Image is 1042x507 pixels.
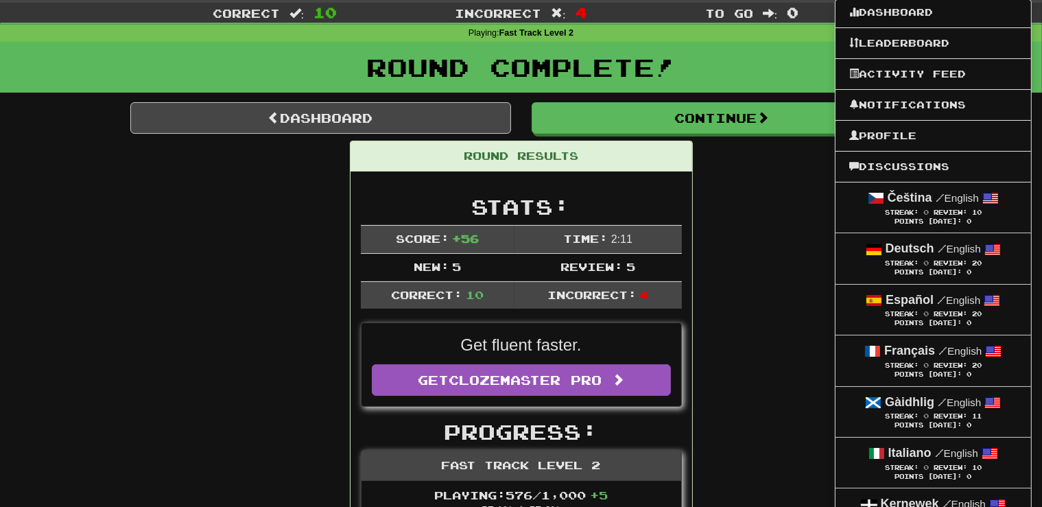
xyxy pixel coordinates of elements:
span: Review: [934,310,967,318]
p: Get fluent faster. [372,333,671,357]
span: / [938,344,947,357]
a: Dashboard [836,3,1031,21]
span: Review: [934,362,967,369]
span: / [936,191,945,204]
span: To go [705,6,753,20]
a: Español /English Streak: 0 Review: 20 Points [DATE]: 0 [836,285,1031,335]
span: + 56 [452,232,479,245]
span: + 5 [590,488,608,502]
small: English [938,345,982,357]
span: 4 [576,4,587,21]
a: Deutsch /English Streak: 0 Review: 20 Points [DATE]: 0 [836,233,1031,283]
span: Streak: [885,362,919,369]
a: Italiano /English Streak: 0 Review: 10 Points [DATE]: 0 [836,438,1031,488]
small: English [936,192,979,204]
span: 10 [313,4,337,21]
strong: Gàidhlig [885,395,934,409]
span: : [763,8,778,19]
span: 0 [923,412,929,420]
span: Streak: [885,209,919,216]
a: Leaderboard [836,34,1031,52]
span: Review: [934,412,967,420]
span: Time: [563,232,608,245]
div: Points [DATE]: 0 [849,421,1017,430]
span: Streak: [885,310,919,318]
strong: Français [884,344,935,357]
a: Profile [836,127,1031,145]
span: 0 [923,463,929,471]
span: Playing: 576 / 1,000 [434,488,608,502]
span: / [938,396,947,408]
span: 0 [923,361,929,369]
span: 4 [639,288,648,301]
a: GetClozemaster Pro [372,364,671,396]
div: Points [DATE]: 0 [849,217,1017,226]
a: Activity Feed [836,65,1031,83]
span: 10 [466,288,484,301]
span: 0 [787,4,798,21]
span: Score: [396,232,449,245]
span: 20 [972,259,982,267]
span: Streak: [885,259,919,267]
span: Review: [560,260,623,273]
span: Correct [213,6,280,20]
strong: Italiano [888,446,932,460]
span: 10 [972,209,982,216]
span: Streak: [885,412,919,420]
span: 2 : 11 [611,233,632,245]
span: / [935,447,944,459]
small: English [937,294,980,306]
span: Review: [934,464,967,471]
span: 0 [923,259,929,267]
strong: Español [886,293,934,307]
div: Fast Track Level 2 [362,451,681,481]
h2: Progress: [361,421,682,443]
span: 10 [972,464,982,471]
small: English [938,397,981,408]
span: Clozemaster Pro [449,373,602,388]
a: Français /English Streak: 0 Review: 20 Points [DATE]: 0 [836,335,1031,386]
h2: Stats: [361,196,682,218]
span: Review: [934,209,967,216]
button: Continue [532,102,912,134]
div: Points [DATE]: 0 [849,268,1017,277]
small: English [935,447,978,459]
strong: Fast Track Level 2 [499,28,574,38]
span: Streak: [885,464,919,471]
span: 20 [972,362,982,369]
span: 0 [923,208,929,216]
strong: Čeština [888,191,932,204]
a: Čeština /English Streak: 0 Review: 10 Points [DATE]: 0 [836,182,1031,233]
span: 20 [972,310,982,318]
a: Discussions [836,158,1031,176]
span: Correct: [391,288,462,301]
span: : [551,8,566,19]
span: New: [414,260,449,273]
span: / [938,242,947,255]
span: Incorrect [455,6,541,20]
div: Points [DATE]: 0 [849,319,1017,328]
span: 5 [626,260,635,273]
a: Dashboard [130,102,511,134]
div: Round Results [351,141,692,172]
span: / [937,294,946,306]
div: Points [DATE]: 0 [849,473,1017,482]
span: : [289,8,305,19]
a: Notifications [836,96,1031,114]
small: English [938,243,981,255]
strong: Deutsch [886,241,934,255]
span: Review: [934,259,967,267]
span: 11 [972,412,982,420]
a: Gàidhlig /English Streak: 0 Review: 11 Points [DATE]: 0 [836,387,1031,437]
span: 0 [923,309,929,318]
span: 5 [452,260,461,273]
span: Incorrect: [547,288,637,301]
h1: Round Complete! [5,54,1037,81]
div: Points [DATE]: 0 [849,370,1017,379]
